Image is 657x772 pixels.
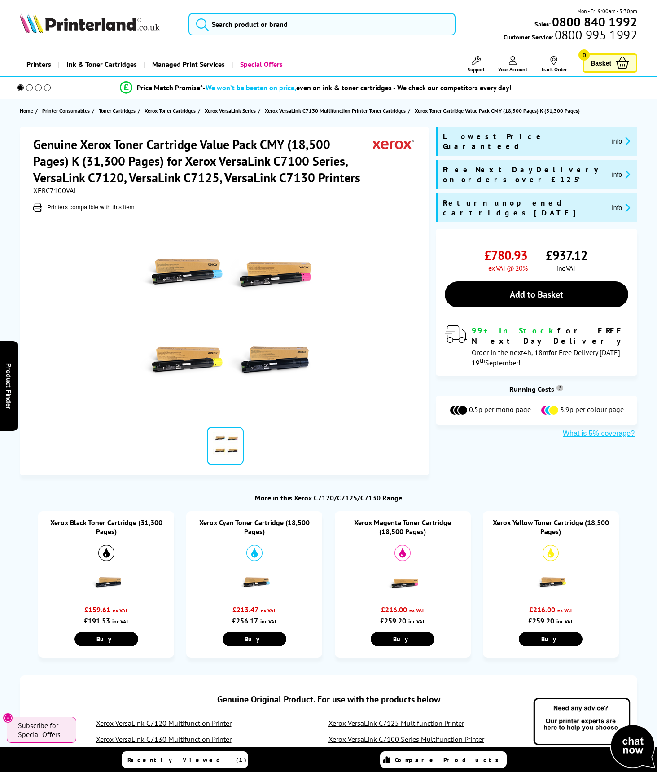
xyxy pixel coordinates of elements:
span: Buy [245,635,264,643]
span: £937.12 [546,247,587,263]
span: Buy [96,635,116,643]
span: inc VAT [556,618,573,625]
a: Xerox VersaLink C7130 Multifunction Printer Toner Cartridges [265,106,408,115]
span: 3.9p per colour page [560,405,624,416]
b: 0800 840 1992 [552,13,637,30]
a: Printerland Logo [20,13,177,35]
img: Xerox Black Toner Cartridge (31,300 Pages) [91,567,122,599]
div: £259.20 [342,616,464,625]
span: Sales: [534,20,551,28]
div: Genuine Original Product. For use with the products below [29,684,628,714]
input: Search product or brand [188,13,456,35]
span: XERC7100VAL [33,186,77,195]
span: Ink & Toner Cartridges [66,53,137,76]
button: What is 5% coverage? [560,429,637,438]
div: for FREE Next Day Delivery [472,325,628,346]
span: Xerox Toner Cartridge Value Pack CMY (18,500 Pages) K (31,300 Pages) [415,106,580,115]
a: Add to Basket [445,281,628,307]
span: ex VAT [261,607,276,614]
div: £259.20 [490,616,612,625]
img: Magenta [394,545,411,561]
img: Xerox Yellow Toner Cartridge (18,500 Pages) [535,567,566,599]
a: Special Offers [232,53,289,76]
span: Order in the next for Free Delivery [DATE] 19 September! [472,348,620,367]
a: Support [468,56,485,73]
a: Xerox VersaLink C7120 Multifunction Printer [96,719,232,728]
span: Free Next Day Delivery on orders over £125* [443,165,605,184]
span: Mon - Fri 9:00am - 5:30pm [577,7,637,15]
span: Xerox VersaLink C7130 Multifunction Printer Toner Cartridges [265,106,406,115]
span: Lowest Price Guaranteed [443,132,605,151]
span: 0 [578,49,590,61]
span: Buy [541,635,561,643]
a: Compare Products [380,751,507,768]
a: Your Account [498,56,527,73]
button: Close [3,713,13,723]
span: Buy [393,635,412,643]
span: inc VAT [557,263,576,272]
button: Printers compatible with this item [44,203,137,211]
span: inc VAT [260,618,277,625]
a: Recently Viewed (1) [122,751,248,768]
img: Black [98,545,114,561]
span: Price Match Promise* [137,83,203,92]
span: 0.5p per mono page [469,405,531,416]
a: Xerox Toner Cartridges [145,106,198,115]
span: Subscribe for Special Offers [18,721,67,739]
a: Xerox VersaLink C7125 Multifunction Printer [328,719,464,728]
a: Ink & Toner Cartridges [58,53,144,76]
a: Managed Print Services [144,53,232,76]
span: Return unopened cartridges [DATE] [443,198,605,218]
img: Yellow [543,545,559,561]
span: Your Account [498,66,527,73]
span: Xerox VersaLink Series [205,106,256,115]
a: Printers [20,53,58,76]
span: ex VAT @ 20% [488,263,527,272]
a: Xerox VersaLink Series [205,106,258,115]
span: inc VAT [112,618,129,625]
span: We won’t be beaten on price, [206,83,296,92]
div: £159.61 [45,605,167,614]
img: Xerox Toner Cartridge Value Pack CMY (18,500 Pages) K (31,300 Pages) [137,230,313,406]
a: Xerox Toner Cartridge Value Pack CMY (18,500 Pages) K (31,300 Pages) [415,106,582,115]
span: inc VAT [408,618,425,625]
a: 0800 840 1992 [551,18,637,26]
a: Track Order [541,56,567,73]
span: Toner Cartridges [99,106,136,115]
div: £191.53 [45,616,167,625]
button: promo-description [609,169,633,180]
span: Home [20,106,33,115]
img: Xerox Magenta Toner Cartridge (18,500 Pages) [387,567,418,599]
span: Support [468,66,485,73]
div: £216.00 [490,605,612,614]
span: Basket [591,57,611,69]
div: £216.00 [342,605,464,614]
span: 4h, 18m [523,348,548,357]
a: Toner Cartridges [99,106,138,115]
span: Xerox Toner Cartridges [145,106,196,115]
a: Xerox Cyan Toner Cartridge (18,500 Pages) [199,518,310,536]
span: Compare Products [395,756,504,764]
div: More in this Xerox C7120/C7125/C7130 Range [20,493,637,502]
span: Recently Viewed (1) [127,756,247,764]
li: modal_Promise [4,80,626,96]
div: - even on ink & toner cartridges - We check our competitors every day! [203,83,512,92]
button: promo-description [609,136,633,146]
a: Xerox VersaLink C7130 Multifunction Printer [96,735,232,744]
sup: Cost per page [556,385,563,391]
span: Printer Consumables [42,106,90,115]
a: Xerox Black Toner Cartridge (31,300 Pages) [50,518,162,536]
a: Xerox VersaLink C7100 Series Multifunction Printer [328,735,484,744]
img: Xerox [373,136,414,153]
span: ex VAT [113,607,128,614]
span: ex VAT [557,607,573,614]
img: Xerox Cyan Toner Cartridge (18,500 Pages) [239,567,270,599]
span: 99+ In Stock [472,325,557,336]
a: Printer Consumables [42,106,92,115]
span: Customer Service: [504,31,637,41]
span: £780.93 [484,247,527,263]
span: 0800 995 1992 [553,31,637,39]
img: Printerland Logo [20,13,160,33]
a: Home [20,106,35,115]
